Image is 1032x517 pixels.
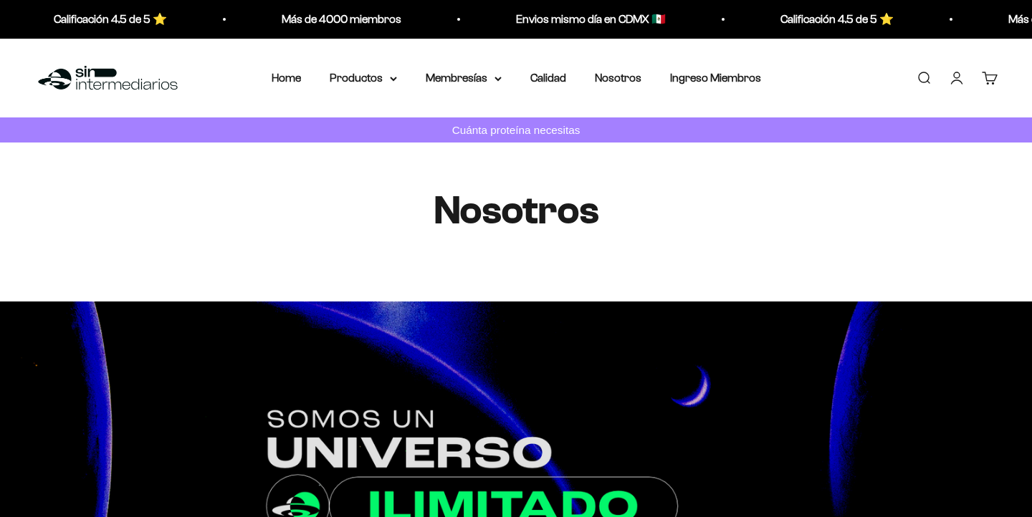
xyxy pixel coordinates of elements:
[426,69,502,87] summary: Membresías
[510,13,660,25] a: Envios mismo día en CDMX 🇲🇽
[276,13,396,25] a: Más de 4000 miembros
[530,72,566,84] a: Calidad
[330,69,397,87] summary: Productos
[775,13,888,25] a: Calificación 4.5 de 5 ⭐️
[48,13,161,25] a: Calificación 4.5 de 5 ⭐️
[670,72,761,84] a: Ingreso Miembros
[595,72,641,84] a: Nosotros
[272,72,301,84] a: Home
[449,121,584,139] p: Cuánta proteína necesitas
[258,188,774,233] h1: Nosotros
